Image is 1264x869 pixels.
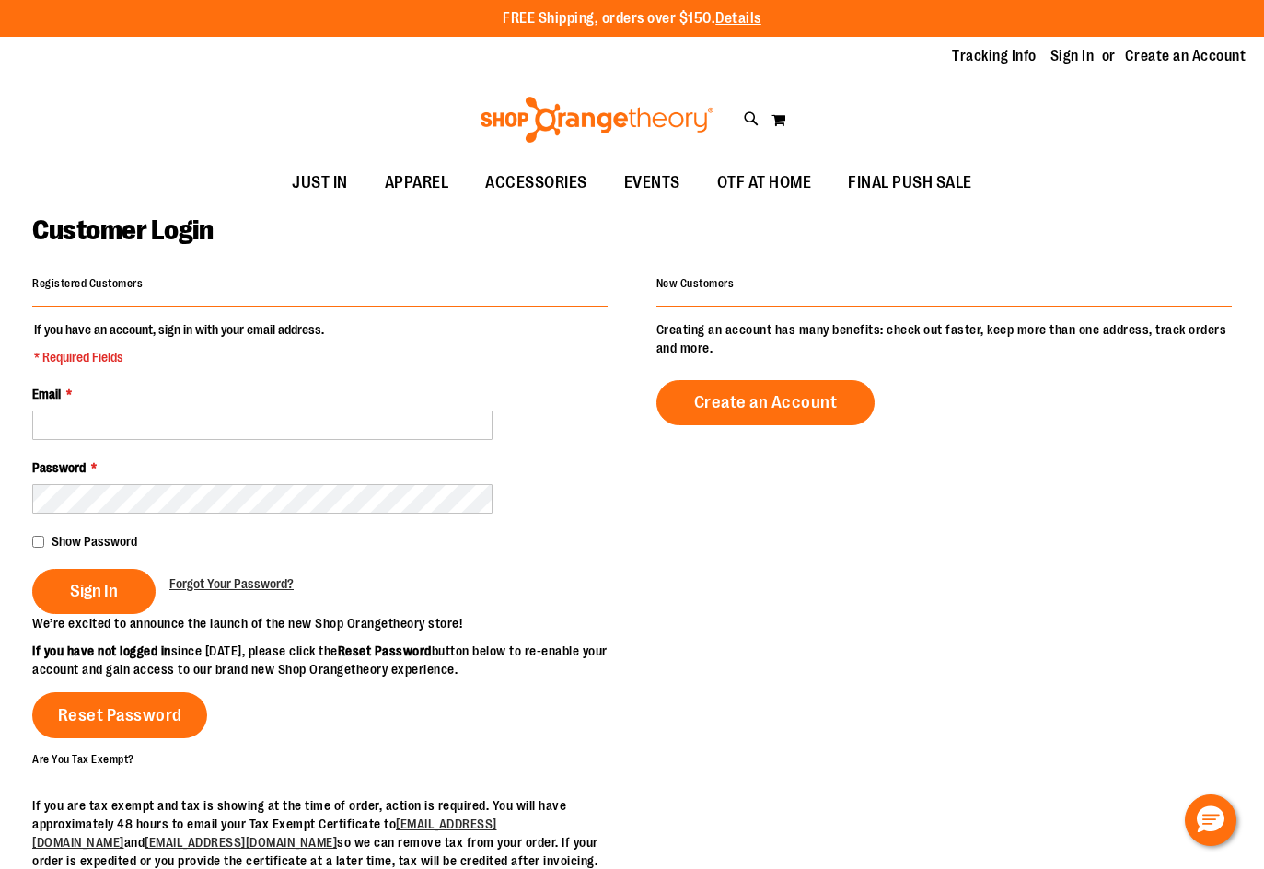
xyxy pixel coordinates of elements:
[699,162,830,204] a: OTF AT HOME
[366,162,468,204] a: APPAREL
[32,643,171,658] strong: If you have not logged in
[32,460,86,475] span: Password
[467,162,606,204] a: ACCESSORIES
[715,10,761,27] a: Details
[70,581,118,601] span: Sign In
[32,642,632,678] p: since [DATE], please click the button below to re-enable your account and gain access to our bran...
[478,97,716,143] img: Shop Orangetheory
[292,162,348,203] span: JUST IN
[656,320,1232,357] p: Creating an account has many benefits: check out faster, keep more than one address, track orders...
[385,162,449,203] span: APPAREL
[1185,794,1236,846] button: Hello, have a question? Let’s chat.
[169,574,294,593] a: Forgot Your Password?
[32,214,213,246] span: Customer Login
[694,392,838,412] span: Create an Account
[58,705,182,725] span: Reset Password
[32,387,61,401] span: Email
[656,277,735,290] strong: New Customers
[503,8,761,29] p: FREE Shipping, orders over $150.
[829,162,991,204] a: FINAL PUSH SALE
[624,162,680,203] span: EVENTS
[32,277,143,290] strong: Registered Customers
[338,643,432,658] strong: Reset Password
[145,835,337,850] a: [EMAIL_ADDRESS][DOMAIN_NAME]
[273,162,366,204] a: JUST IN
[32,569,156,614] button: Sign In
[32,692,207,738] a: Reset Password
[717,162,812,203] span: OTF AT HOME
[656,380,876,425] a: Create an Account
[32,614,632,632] p: We’re excited to announce the launch of the new Shop Orangetheory store!
[32,752,134,765] strong: Are You Tax Exempt?
[52,534,137,549] span: Show Password
[485,162,587,203] span: ACCESSORIES
[848,162,972,203] span: FINAL PUSH SALE
[34,348,324,366] span: * Required Fields
[952,46,1037,66] a: Tracking Info
[169,576,294,591] span: Forgot Your Password?
[1125,46,1247,66] a: Create an Account
[32,320,326,366] legend: If you have an account, sign in with your email address.
[606,162,699,204] a: EVENTS
[1050,46,1095,66] a: Sign In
